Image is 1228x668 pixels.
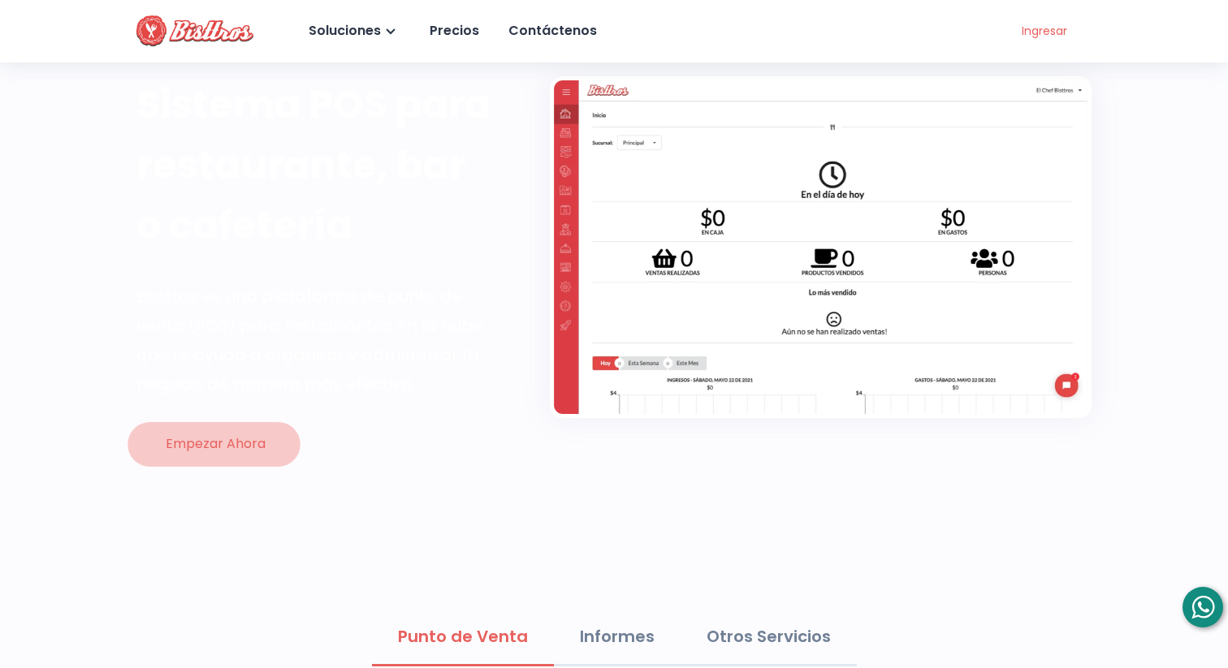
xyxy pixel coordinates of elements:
a: Contáctenos [505,8,597,53]
div: Precios [426,19,479,43]
div: Ingresar [1018,21,1067,41]
a: Ingresar [994,18,1092,45]
li: Otros Servicios [681,622,857,666]
li: Informes [554,622,681,666]
img: Bisttros POS Logo [136,15,253,47]
a: Precios [426,8,479,53]
div: Bisttros es una plataforma de punto de venta (POS) para restaurantes en la nube que te ayuda a or... [136,282,498,399]
li: Punto de Venta [372,622,554,666]
h1: Sistema POS para restaurante, bar o cafetería [136,75,498,256]
div: Empezar Ahora [162,433,266,456]
img: Bisttros pos para restaurantes, bares y cafeterias [554,80,1087,414]
div: Soluciones [305,19,381,43]
button: Empezar Ahora [136,426,292,463]
div: Contáctenos [505,19,597,43]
